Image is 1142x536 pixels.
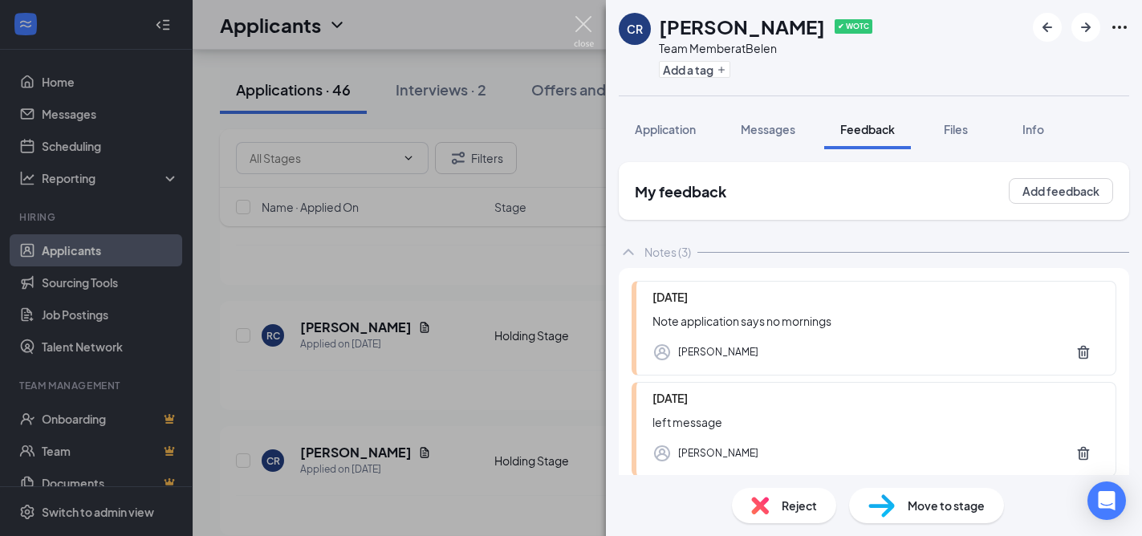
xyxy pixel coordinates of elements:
[1038,18,1057,37] svg: ArrowLeftNew
[782,497,817,514] span: Reject
[1033,13,1062,42] button: ArrowLeftNew
[1071,13,1100,42] button: ArrowRight
[1067,437,1099,469] button: Trash
[1075,445,1091,461] svg: Trash
[659,61,730,78] button: PlusAdd a tag
[652,413,1099,431] div: left message
[652,444,672,463] svg: Profile
[717,65,726,75] svg: Plus
[627,21,643,37] div: CR
[678,445,758,461] div: [PERSON_NAME]
[635,122,696,136] span: Application
[652,343,672,362] svg: Profile
[840,122,895,136] span: Feedback
[635,181,726,201] h2: My feedback
[1087,481,1126,520] div: Open Intercom Messenger
[659,40,872,56] div: Team Member at Belen
[835,19,872,34] span: ✔ WOTC
[1067,336,1099,368] button: Trash
[1110,18,1129,37] svg: Ellipses
[1022,122,1044,136] span: Info
[1076,18,1095,37] svg: ArrowRight
[741,122,795,136] span: Messages
[908,497,985,514] span: Move to stage
[644,244,691,260] div: Notes (3)
[659,13,825,40] h1: [PERSON_NAME]
[944,122,968,136] span: Files
[652,312,1099,330] div: Note application says no mornings
[652,290,688,304] span: [DATE]
[652,391,688,405] span: [DATE]
[1075,344,1091,360] svg: Trash
[678,344,758,360] div: [PERSON_NAME]
[1009,178,1113,204] button: Add feedback
[619,242,638,262] svg: ChevronUp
